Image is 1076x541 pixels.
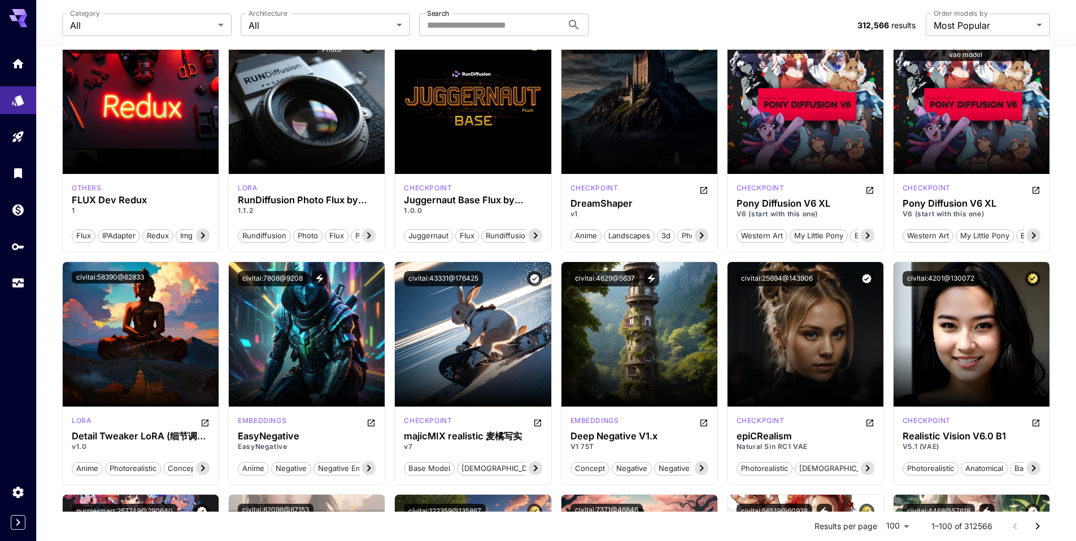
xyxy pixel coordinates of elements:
[1025,504,1040,519] button: Verified working
[570,504,643,516] button: civitai:7371@46846
[238,416,286,429] div: SD 1.5
[817,504,832,519] button: View trigger words
[903,271,979,286] button: civitai:4201@130072
[238,416,286,426] p: embeddings
[570,416,619,429] div: SD 1.5
[404,416,452,429] div: SD 1.5
[570,183,618,193] p: checkpoint
[98,230,140,242] span: IPAdapter
[527,504,542,519] button: Certified Model – Vetted for best performance and includes a commercial license.
[72,195,210,206] div: FLUX Dev Redux
[903,461,959,475] button: photorealistic
[404,195,542,206] div: Juggernaut Base Flux by RunDiffusion
[934,19,1032,32] span: Most Popular
[882,518,913,534] div: 100
[737,504,812,519] button: civitai:56519@60938
[1017,230,1066,242] span: base model
[859,504,874,519] button: Certified Model – Vetted for best performance and includes a commercial license.
[11,276,25,290] div: Usage
[72,463,102,474] span: anime
[612,463,651,474] span: negative
[903,198,1040,209] h3: Pony Diffusion V6 XL
[238,183,257,193] div: FLUX.1 D
[238,431,376,442] h3: EasyNegative
[737,431,874,442] h3: epiCRealism
[11,56,25,71] div: Home
[455,228,479,243] button: flux
[699,183,708,197] button: Open in CivitAI
[72,416,91,426] p: lora
[570,198,708,209] div: DreamShaper
[737,198,874,209] h3: Pony Diffusion V6 XL
[859,271,874,286] button: Verified working
[737,228,787,243] button: western art
[891,20,916,30] span: results
[1010,463,1060,474] span: base model
[481,228,534,243] button: rundiffusion
[533,416,542,429] button: Open in CivitAI
[72,442,210,452] p: v1.0
[903,416,951,426] p: checkpoint
[404,504,486,519] button: civitai:122359@135867
[293,228,323,243] button: photo
[72,431,210,442] h3: Detail Tweaker LoRA (细节调整LoRA)
[931,521,992,532] p: 1–100 of 312566
[979,504,995,519] button: View trigger words
[737,461,792,475] button: photorealistic
[903,442,1040,452] p: V5.1 (VAE)
[106,463,160,474] span: photorealistic
[655,463,735,474] span: negative embedding
[956,230,1013,242] span: my little pony
[527,271,542,286] button: Verified working
[790,230,847,242] span: my little pony
[814,521,877,532] p: Results per page
[570,183,618,197] div: SD 1.5
[903,463,958,474] span: photorealistic
[1031,416,1040,429] button: Open in CivitAI
[11,515,25,530] button: Expand sidebar
[11,166,25,180] div: Library
[105,461,161,475] button: photorealistic
[249,19,392,32] span: All
[737,183,785,193] p: checkpoint
[604,228,655,243] button: landscapes
[903,183,951,193] p: checkpoint
[142,228,173,243] button: Redux
[238,442,376,452] p: EasyNegative
[70,8,100,18] label: Category
[404,206,542,216] p: 1.0.0
[482,230,534,242] span: rundiffusion
[404,463,454,474] span: base model
[678,230,733,242] span: photorealistic
[737,271,817,286] button: civitai:25694@143906
[570,271,639,286] button: civitai:4629@5637
[961,463,1007,474] span: anatomical
[404,431,542,442] div: majicMIX realistic 麦橘写实
[961,461,1008,475] button: anatomical
[903,228,953,243] button: western art
[272,463,311,474] span: negative
[164,463,202,474] span: concept
[570,209,708,219] p: v1
[571,463,609,474] span: concept
[956,228,1014,243] button: my little pony
[427,8,449,18] label: Search
[737,442,874,452] p: Natural Sin RC1 VAE
[404,271,483,286] button: civitai:43331@176425
[737,416,785,426] p: checkpoint
[11,239,25,254] div: API Keys
[72,206,210,216] p: 1
[72,183,102,193] p: others
[570,416,619,426] p: embeddings
[737,230,787,242] span: western art
[238,195,376,206] h3: RunDiffusion Photo Flux by RunDiffusion
[857,20,889,30] span: 312,566
[72,230,95,242] span: Flux
[903,209,1040,219] p: V6 (start with this one)
[570,431,708,442] h3: Deep Negative V1.x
